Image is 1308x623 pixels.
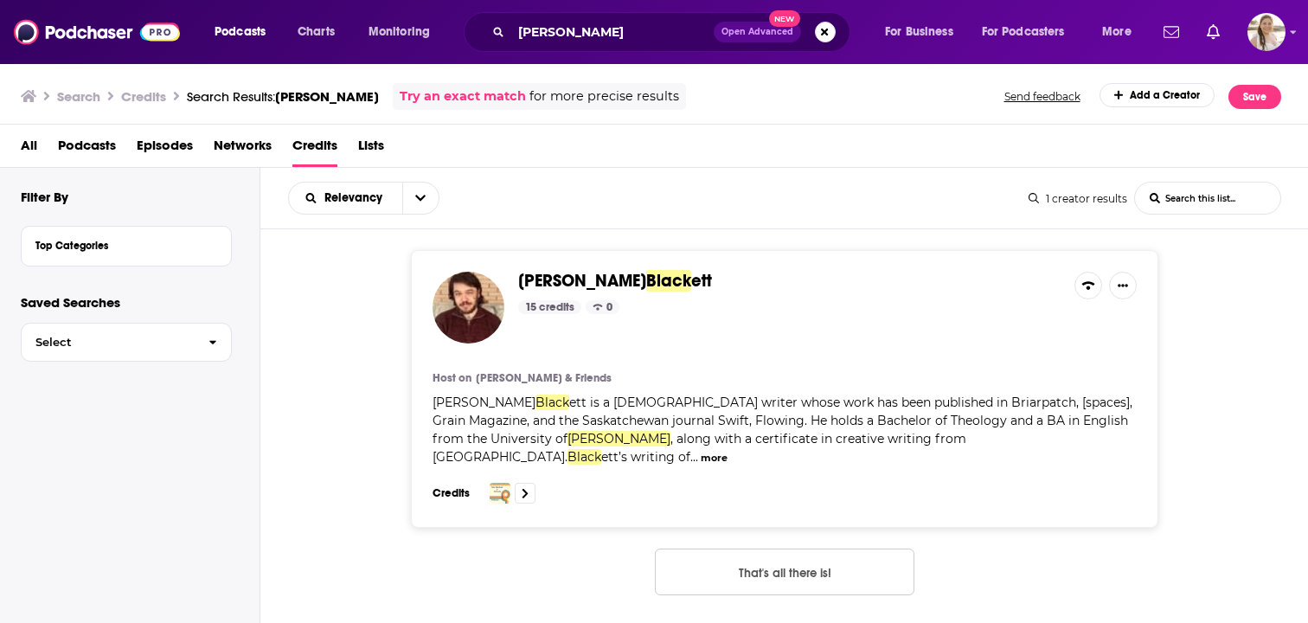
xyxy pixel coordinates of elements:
a: [PERSON_NAME]Blackett [518,272,712,291]
a: Networks [214,132,272,167]
h4: Host on [433,371,471,385]
span: ett’s writing of [601,449,690,465]
button: Show More Button [1109,272,1137,299]
h2: Choose List sort [288,182,439,215]
button: open menu [873,18,975,46]
span: ... [690,449,698,465]
a: Credits [292,132,337,167]
a: Show notifications dropdown [1200,17,1227,47]
a: Show notifications dropdown [1157,17,1186,47]
span: Black [646,270,691,292]
span: Podcasts [215,20,266,44]
input: Search podcasts, credits, & more... [511,18,714,46]
button: Show profile menu [1247,13,1286,51]
a: Podcasts [58,132,116,167]
a: All [21,132,37,167]
span: for more precise results [529,87,679,106]
a: Tim Blackett & Friends [476,371,612,385]
img: Podchaser - Follow, Share and Rate Podcasts [14,16,180,48]
span: ett is a [DEMOGRAPHIC_DATA] writer whose work has been published in Briarpatch, [spaces], Grain M... [433,395,1132,446]
span: [PERSON_NAME] [275,88,379,105]
img: User Profile [1247,13,1286,51]
div: 1 creator results [1029,192,1127,205]
a: Search Results:[PERSON_NAME] [187,88,379,105]
button: open menu [402,183,439,214]
span: [PERSON_NAME] [433,395,535,410]
a: Charts [286,18,345,46]
span: Monitoring [369,20,430,44]
a: Episodes [137,132,193,167]
button: Open AdvancedNew [714,22,801,42]
span: Charts [298,20,335,44]
span: Black [567,449,601,465]
img: Tim Blackett & Friends [490,483,510,504]
h4: [PERSON_NAME] & Friends [476,371,612,385]
span: More [1102,20,1132,44]
span: , along with a certificate in creative writing from [GEOGRAPHIC_DATA]. [433,431,966,465]
button: Top Categories [35,234,217,255]
span: Relevancy [324,192,388,204]
button: more [701,451,728,466]
h3: Credits [433,486,476,500]
span: Black [535,395,569,410]
button: open menu [1090,18,1153,46]
div: Search podcasts, credits, & more... [480,12,867,52]
span: [PERSON_NAME] [567,431,670,446]
div: 0 [586,300,619,314]
a: Lists [358,132,384,167]
div: Search Results: [187,88,379,105]
span: [PERSON_NAME] [518,270,646,292]
button: Save [1228,85,1281,109]
span: New [769,10,800,27]
button: Send feedback [999,83,1086,110]
button: open menu [356,18,452,46]
button: open menu [971,18,1090,46]
button: open menu [202,18,288,46]
div: 15 credits [518,300,581,314]
img: Tim Blackett [433,272,504,344]
span: For Business [885,20,953,44]
button: open menu [289,192,402,204]
a: Add a Creator [1100,83,1215,107]
span: ett [691,270,712,292]
span: Logged in as acquavie [1247,13,1286,51]
span: Select [22,337,195,348]
a: Try an exact match [400,87,526,106]
h3: Search [57,88,100,105]
button: Select [21,323,232,362]
button: Nothing here. [655,549,914,595]
h3: Credits [121,88,166,105]
h2: Filter By [21,189,68,205]
span: For Podcasters [982,20,1065,44]
p: Saved Searches [21,294,232,311]
div: Top Categories [35,240,206,252]
span: Open Advanced [721,28,793,36]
